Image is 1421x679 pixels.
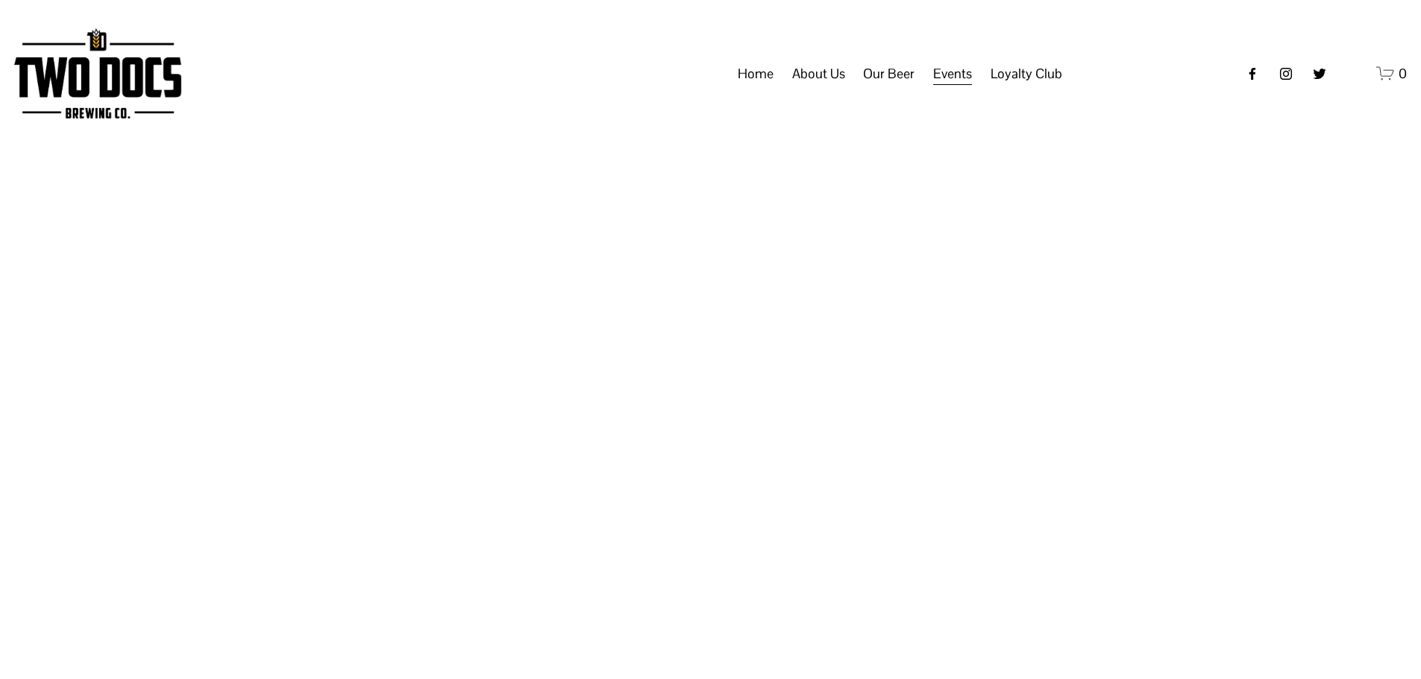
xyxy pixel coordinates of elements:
a: folder dropdown [933,60,972,88]
span: 0 [1399,65,1407,82]
span: Events [933,61,972,86]
a: Facebook [1245,66,1260,81]
span: About Us [792,61,845,86]
a: folder dropdown [792,60,845,88]
span: Loyalty Club [991,61,1062,86]
a: instagram-unauth [1279,66,1293,81]
a: Home [738,60,774,88]
a: folder dropdown [991,60,1062,88]
span: Our Beer [863,61,915,86]
a: twitter-unauth [1312,66,1327,81]
a: folder dropdown [863,60,915,88]
a: 0 items in cart [1376,64,1407,83]
img: Two Docs Brewing Co. [14,28,181,119]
